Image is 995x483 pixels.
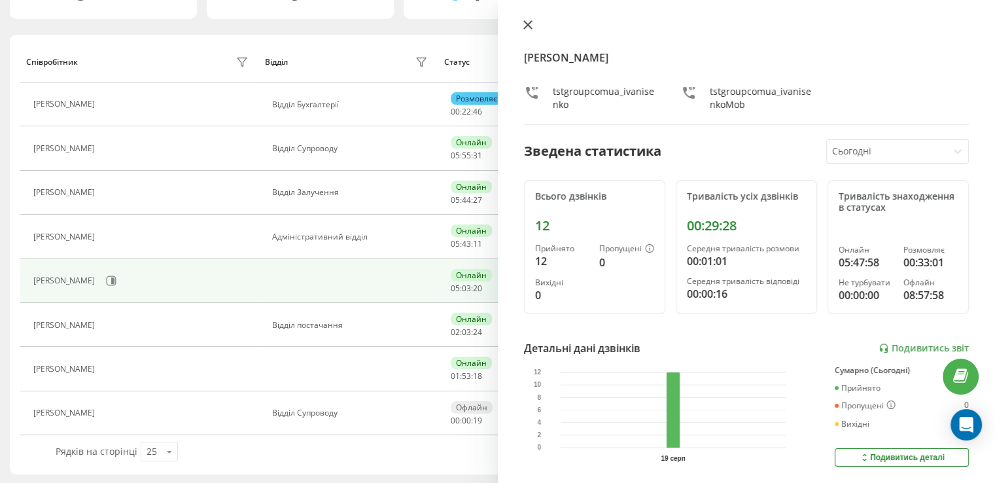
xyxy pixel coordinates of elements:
[535,287,589,303] div: 0
[451,181,492,193] div: Онлайн
[462,283,471,294] span: 03
[462,150,471,161] span: 55
[265,58,288,67] div: Відділ
[462,106,471,117] span: 22
[33,365,98,374] div: [PERSON_NAME]
[473,238,482,249] span: 11
[839,191,958,213] div: Тривалість знаходження в статусах
[903,278,958,287] div: Офлайн
[835,401,896,411] div: Пропущені
[451,240,482,249] div: : :
[462,238,471,249] span: 43
[535,191,654,202] div: Всього дзвінків
[272,408,431,418] div: Відділ Супроводу
[33,408,98,418] div: [PERSON_NAME]
[535,218,654,234] div: 12
[537,431,541,438] text: 2
[537,444,541,452] text: 0
[879,343,969,354] a: Подивитись звіт
[835,384,881,393] div: Прийнято
[964,401,969,411] div: 0
[462,194,471,206] span: 44
[524,141,661,161] div: Зведена статистика
[473,194,482,206] span: 27
[473,150,482,161] span: 31
[272,144,431,153] div: Відділ Супроводу
[451,327,460,338] span: 02
[903,255,958,270] div: 00:33:01
[56,445,137,457] span: Рядків на сторінці
[451,370,460,382] span: 01
[272,321,431,330] div: Відділ постачання
[951,409,982,440] div: Open Intercom Messenger
[835,448,969,467] button: Подивитись деталі
[451,283,460,294] span: 05
[535,253,589,269] div: 12
[710,85,812,111] div: tstgroupcomua_ivanisenkoMob
[835,420,869,429] div: Вихідні
[272,188,431,197] div: Відділ Залучення
[903,245,958,255] div: Розмовляє
[473,370,482,382] span: 18
[535,278,589,287] div: Вихідні
[451,196,482,205] div: : :
[687,191,806,202] div: Тривалість усіх дзвінків
[687,244,806,253] div: Середня тривалість розмови
[859,452,945,463] div: Подивитись деталі
[599,244,654,255] div: Пропущені
[473,415,482,426] span: 19
[444,58,470,67] div: Статус
[839,287,893,303] div: 00:00:00
[451,194,460,206] span: 05
[839,278,893,287] div: Не турбувати
[462,370,471,382] span: 53
[451,415,460,426] span: 00
[451,269,492,281] div: Онлайн
[451,151,482,160] div: : :
[687,218,806,234] div: 00:29:28
[537,394,541,401] text: 8
[462,415,471,426] span: 00
[535,244,589,253] div: Прийнято
[687,277,806,286] div: Середня тривалість відповіді
[534,382,542,389] text: 10
[451,357,492,369] div: Онлайн
[839,255,893,270] div: 05:47:58
[524,340,640,356] div: Детальні дані дзвінків
[451,224,492,237] div: Онлайн
[272,232,431,241] div: Адміністративний відділ
[537,419,541,426] text: 4
[451,136,492,149] div: Онлайн
[451,238,460,249] span: 05
[599,255,654,270] div: 0
[839,245,893,255] div: Онлайн
[462,327,471,338] span: 03
[451,401,493,414] div: Офлайн
[33,99,98,109] div: [PERSON_NAME]
[451,92,502,105] div: Розмовляє
[687,253,806,269] div: 00:01:01
[451,107,482,116] div: : :
[33,232,98,241] div: [PERSON_NAME]
[835,366,969,375] div: Сумарно (Сьогодні)
[553,85,655,111] div: tstgroupcomua_ivanisenko
[451,284,482,293] div: : :
[451,313,492,325] div: Онлайн
[451,150,460,161] span: 05
[451,372,482,381] div: : :
[473,327,482,338] span: 24
[26,58,78,67] div: Співробітник
[524,50,969,65] h4: [PERSON_NAME]
[537,406,541,414] text: 6
[903,287,958,303] div: 08:57:58
[147,445,157,458] div: 25
[451,106,460,117] span: 00
[33,188,98,197] div: [PERSON_NAME]
[661,455,685,462] text: 19 серп
[534,369,542,376] text: 12
[451,416,482,425] div: : :
[451,328,482,337] div: : :
[33,144,98,153] div: [PERSON_NAME]
[33,276,98,285] div: [PERSON_NAME]
[473,106,482,117] span: 46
